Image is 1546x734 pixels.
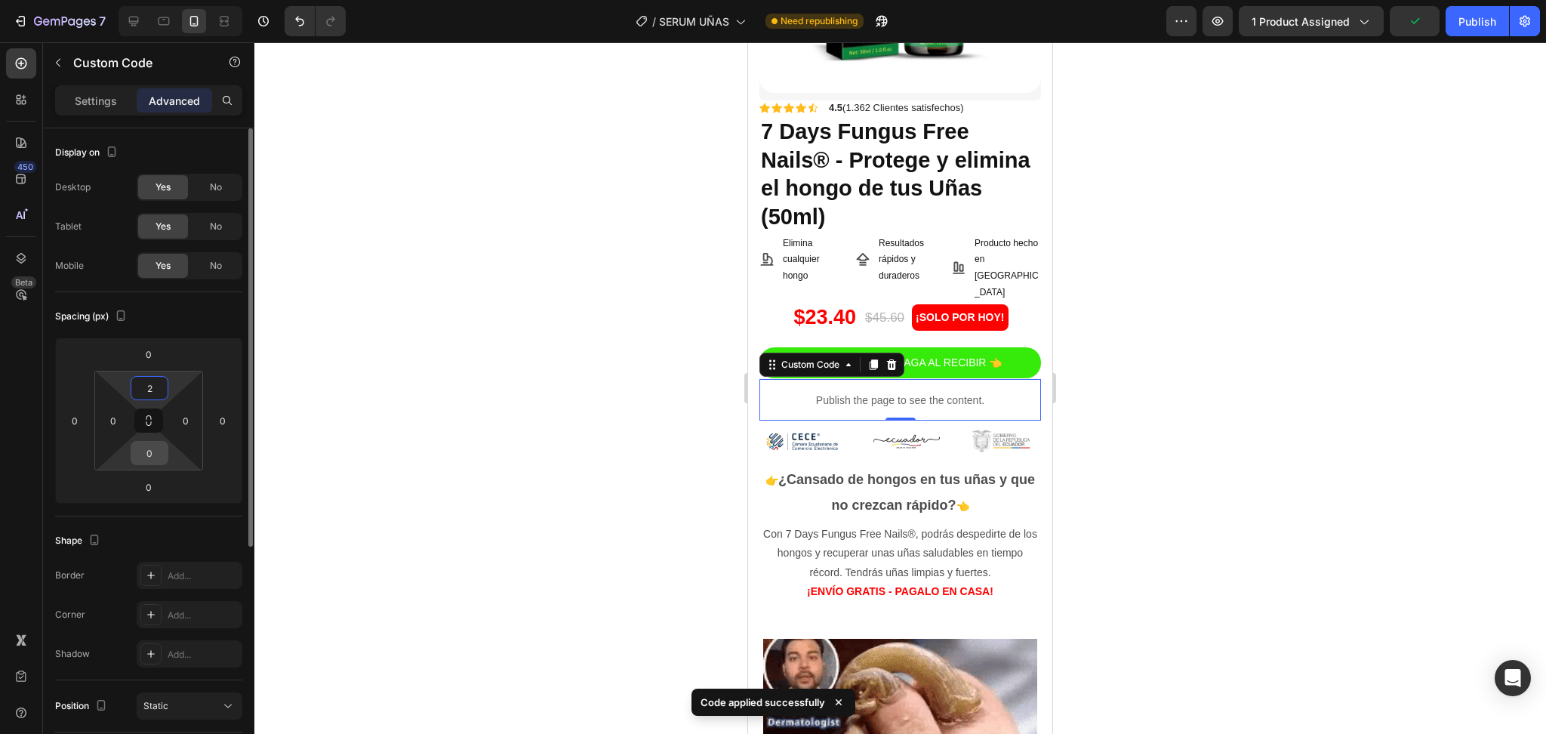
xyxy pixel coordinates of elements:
[55,608,85,621] div: Corner
[73,54,202,72] p: Custom Code
[1239,6,1384,36] button: 1 product assigned
[55,180,91,194] div: Desktop
[748,42,1052,734] iframe: Design area
[285,6,346,36] div: Undo/Redo
[134,377,165,399] input: 2
[156,220,171,233] span: Yes
[55,307,130,327] div: Spacing (px)
[55,143,121,163] div: Display on
[143,700,168,711] span: Static
[174,409,197,432] input: 0px
[168,609,239,622] div: Add...
[1458,14,1496,29] div: Publish
[659,14,729,29] span: SERUM UÑAS
[6,6,112,36] button: 7
[63,409,86,432] input: 0
[134,476,164,498] input: 0
[701,695,825,710] p: Code applied successfully
[134,442,165,464] input: 0px
[134,343,164,365] input: 0
[1446,6,1509,36] button: Publish
[1495,660,1531,696] div: Open Intercom Messenger
[55,259,84,273] div: Mobile
[1252,14,1350,29] span: 1 product assigned
[156,259,171,273] span: Yes
[55,569,85,582] div: Border
[11,276,36,288] div: Beta
[210,220,222,233] span: No
[55,220,82,233] div: Tablet
[137,692,242,720] button: Static
[210,180,222,194] span: No
[55,696,110,717] div: Position
[168,569,239,583] div: Add...
[55,647,90,661] div: Shadow
[156,180,171,194] span: Yes
[14,161,36,173] div: 450
[211,409,234,432] input: 0
[210,259,222,273] span: No
[102,409,125,432] input: 0px
[652,14,656,29] span: /
[781,14,858,28] span: Need republishing
[75,93,117,109] p: Settings
[55,531,103,551] div: Shape
[168,648,239,662] div: Add...
[99,12,106,30] p: 7
[149,93,200,109] p: Advanced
